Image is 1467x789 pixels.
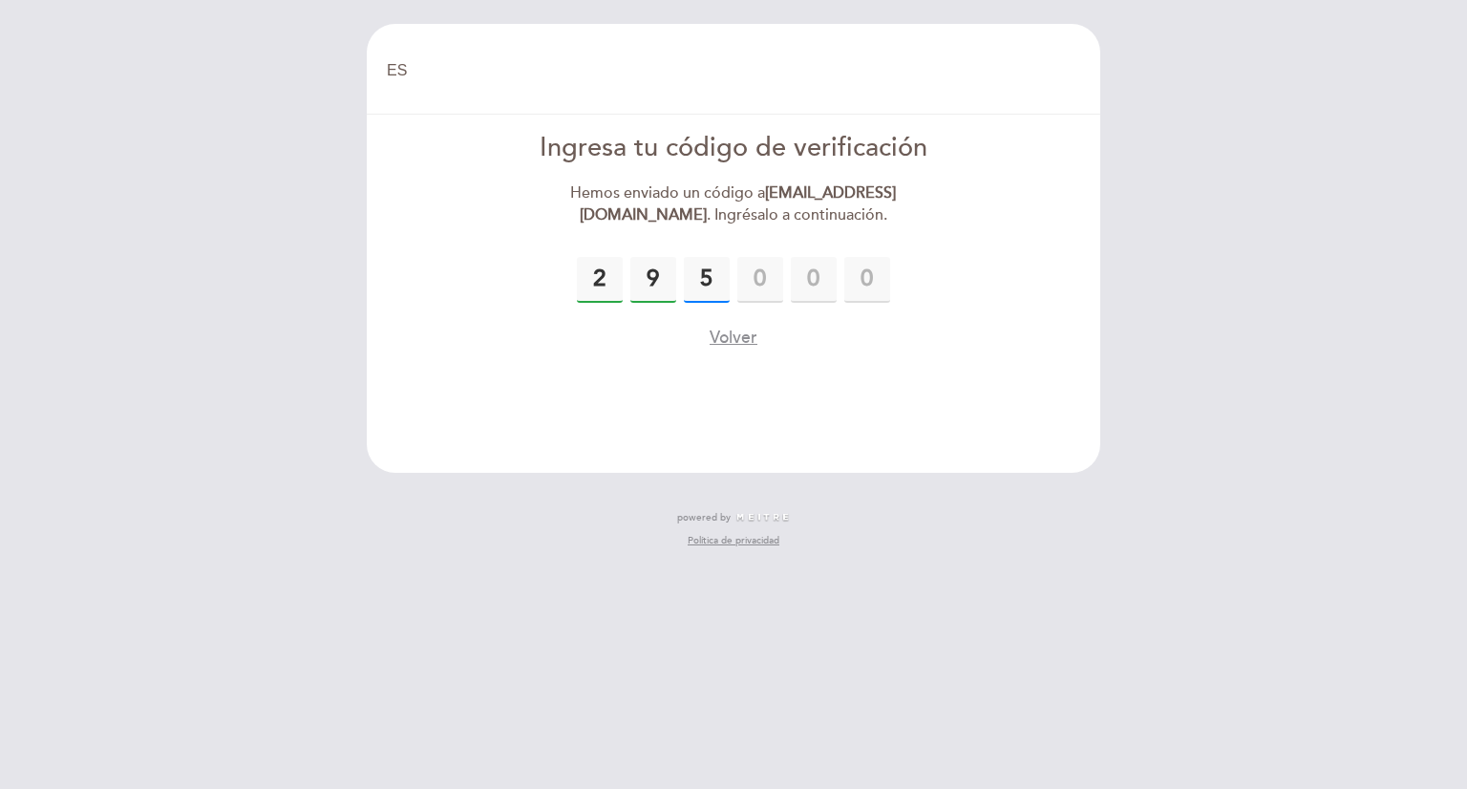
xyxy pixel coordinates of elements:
input: 0 [844,257,890,303]
img: MEITRE [735,513,790,522]
input: 0 [630,257,676,303]
div: Hemos enviado un código a . Ingrésalo a continuación. [515,182,953,226]
input: 0 [791,257,837,303]
div: Ingresa tu código de verificación [515,130,953,167]
button: Volver [710,326,757,350]
span: powered by [677,511,731,524]
strong: [EMAIL_ADDRESS][DOMAIN_NAME] [580,183,897,224]
a: powered by [677,511,790,524]
a: Política de privacidad [688,534,779,547]
input: 0 [577,257,623,303]
input: 0 [684,257,730,303]
input: 0 [737,257,783,303]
